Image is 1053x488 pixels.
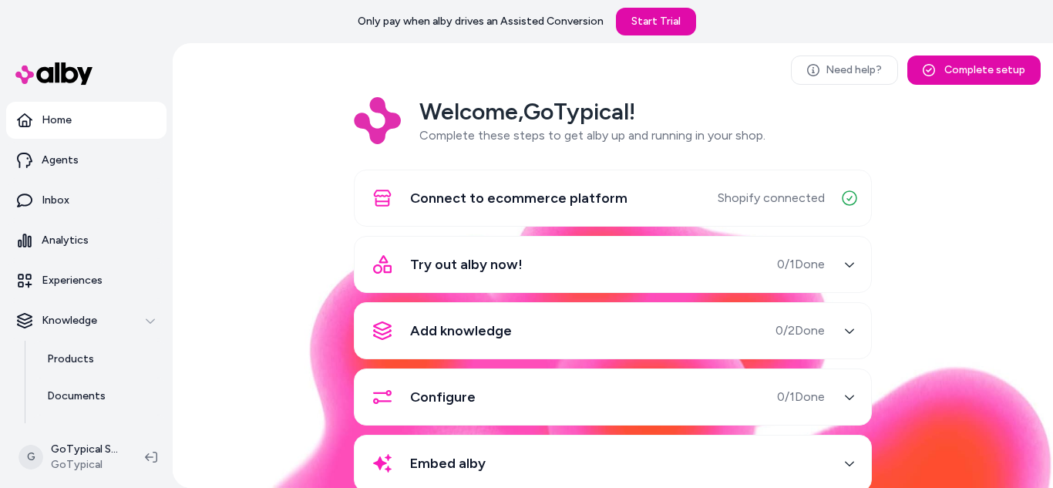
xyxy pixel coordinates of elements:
button: Knowledge [6,302,167,339]
span: Complete these steps to get alby up and running in your shop. [419,128,765,143]
span: G [19,445,43,469]
p: Documents [47,389,106,404]
span: 0 / 1 Done [777,255,825,274]
a: Start Trial [616,8,696,35]
a: Rules [32,415,167,452]
p: Inbox [42,193,69,208]
a: Products [32,341,167,378]
span: Connect to ecommerce platform [410,187,627,209]
button: Add knowledge0/2Done [364,312,862,349]
button: Configure0/1Done [364,379,862,416]
p: Only pay when alby drives an Assisted Conversion [358,14,604,29]
p: Agents [42,153,79,168]
p: Experiences [42,273,103,288]
button: Connect to ecommerce platformShopify connected [364,180,862,217]
p: Home [42,113,72,128]
a: Inbox [6,182,167,219]
a: Analytics [6,222,167,259]
span: GoTypical [51,457,120,473]
p: GoTypical Shopify [51,442,120,457]
a: Home [6,102,167,139]
span: 0 / 2 Done [775,321,825,340]
a: Documents [32,378,167,415]
a: Experiences [6,262,167,299]
h2: Welcome, GoTypical ! [419,97,765,126]
span: Configure [410,386,476,408]
button: GGoTypical ShopifyGoTypical [9,432,133,482]
span: 0 / 1 Done [777,388,825,406]
span: Try out alby now! [410,254,523,275]
span: Embed alby [410,453,486,474]
p: Knowledge [42,313,97,328]
img: alby Logo [15,62,93,85]
a: Agents [6,142,167,179]
button: Try out alby now!0/1Done [364,246,862,283]
span: Shopify connected [718,189,825,207]
p: Analytics [42,233,89,248]
button: Embed alby [364,445,862,482]
button: Complete setup [907,56,1041,85]
span: Add knowledge [410,320,512,342]
a: Need help? [791,56,898,85]
img: alby Bubble [173,183,1053,488]
img: Logo [354,97,401,144]
p: Products [47,352,94,367]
